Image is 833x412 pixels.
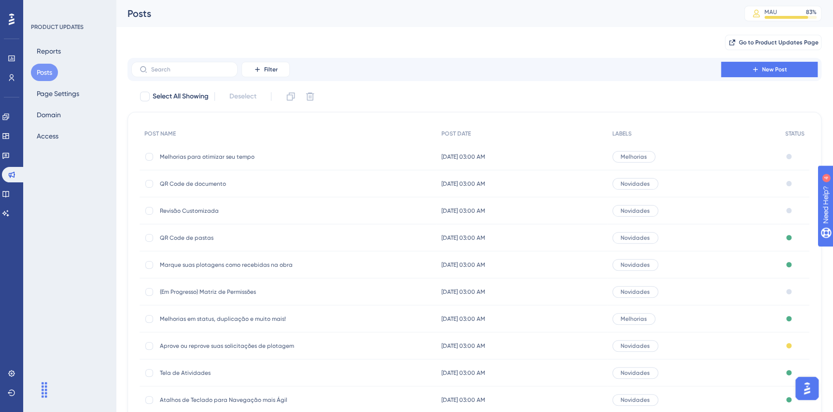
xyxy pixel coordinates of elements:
span: [DATE] 03:00 AM [441,180,485,188]
div: 83 % [806,8,817,16]
span: POST NAME [144,130,176,137]
span: Deselect [229,91,256,102]
span: Novidades [621,180,650,188]
span: Novidades [621,342,650,350]
span: [DATE] 03:00 AM [441,396,485,404]
span: [DATE] 03:00 AM [441,234,485,242]
span: [DATE] 03:00 AM [441,153,485,161]
span: Novidades [621,396,650,404]
button: Page Settings [31,85,85,102]
span: Novidades [621,207,650,215]
span: QR Code de pastas [160,234,314,242]
span: STATUS [785,130,805,137]
span: [DATE] 03:00 AM [441,342,485,350]
input: Search [151,66,229,73]
button: Deselect [221,88,265,105]
div: Posts [127,7,720,20]
span: [DATE] 03:00 AM [441,261,485,269]
span: Melhorias em status, duplicação e muito mais! [160,315,314,323]
span: Melhorias para otimizar seu tempo [160,153,314,161]
span: Novidades [621,234,650,242]
button: Filter [241,62,290,77]
span: [DATE] 03:00 AM [441,315,485,323]
span: Melhorias [621,315,647,323]
div: Arrastar [37,375,52,404]
span: New Post [762,66,787,73]
span: POST DATE [441,130,471,137]
span: Atalhos de Teclado para Navegação mais Ágil [160,396,314,404]
span: Novidades [621,288,650,296]
button: Domain [31,106,67,124]
div: PRODUCT UPDATES [31,23,84,31]
span: Novidades [621,369,650,377]
span: Select All Showing [153,91,209,102]
span: [DATE] 03:00 AM [441,207,485,215]
span: Novidades [621,261,650,269]
span: Tela de Atividades [160,369,314,377]
button: Access [31,127,64,145]
button: New Post [721,62,818,77]
div: 4 [67,5,70,13]
span: Marque suas plotagens como recebidas na obra [160,261,314,269]
span: Go to Product Updates Page [739,39,819,46]
iframe: UserGuiding AI Assistant Launcher [792,374,821,403]
span: Melhorias [621,153,647,161]
button: Go to Product Updates Page [725,35,821,50]
span: QR Code de documento [160,180,314,188]
span: [DATE] 03:00 AM [441,288,485,296]
div: MAU [764,8,777,16]
button: Reports [31,42,67,60]
span: Revisão Customizada [160,207,314,215]
button: Posts [31,64,58,81]
span: Aprove ou reprove suas solicitações de plotagem [160,342,314,350]
span: Filter [264,66,278,73]
span: LABELS [612,130,632,137]
span: (Em Progresso) Matriz de Permissões [160,288,314,296]
span: [DATE] 03:00 AM [441,369,485,377]
span: Need Help? [23,2,60,14]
